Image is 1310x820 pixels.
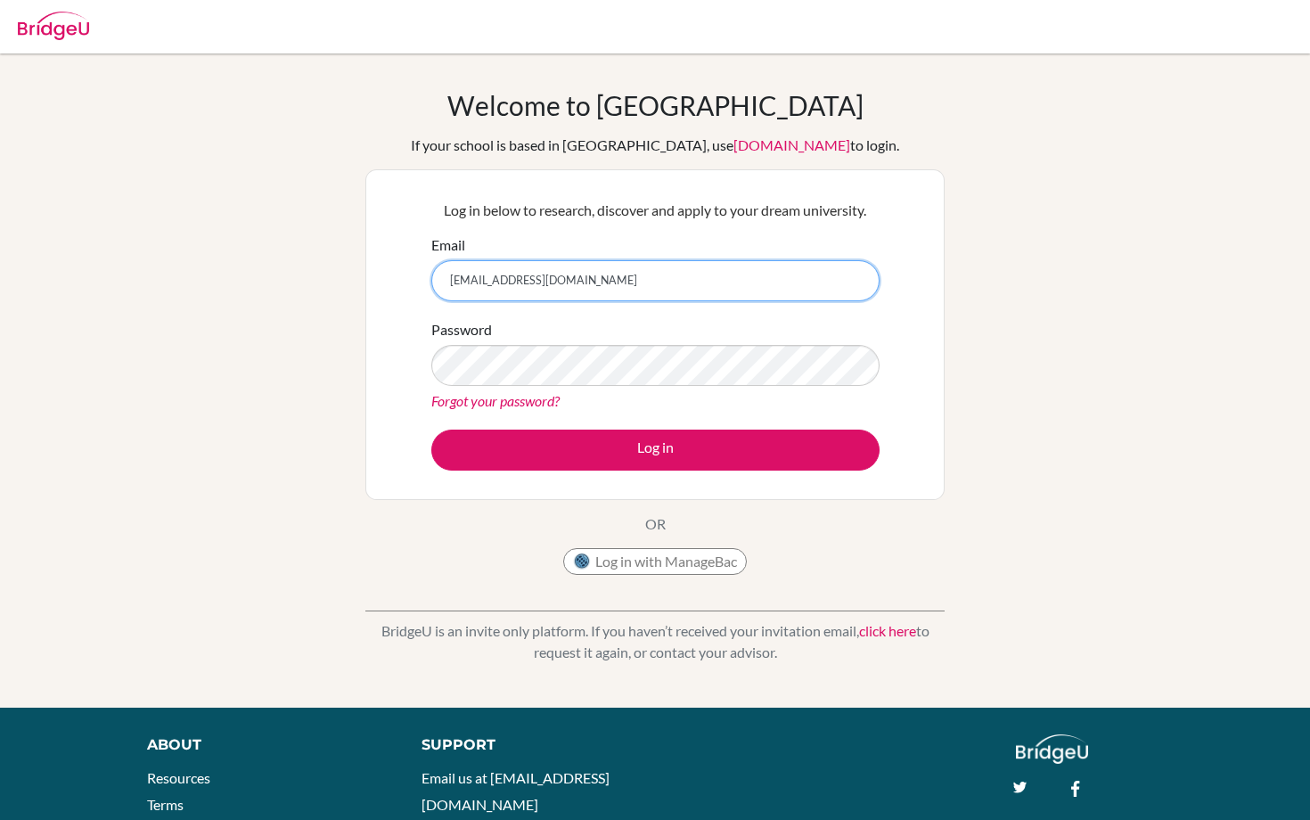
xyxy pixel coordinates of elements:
img: Bridge-U [18,12,89,40]
label: Email [431,234,465,256]
button: Log in [431,430,880,471]
p: Log in below to research, discover and apply to your dream university. [431,200,880,221]
img: logo_white@2x-f4f0deed5e89b7ecb1c2cc34c3e3d731f90f0f143d5ea2071677605dd97b5244.png [1016,734,1088,764]
button: Log in with ManageBac [563,548,747,575]
a: [DOMAIN_NAME] [733,136,850,153]
a: click here [859,622,916,639]
p: BridgeU is an invite only platform. If you haven’t received your invitation email, to request it ... [365,620,945,663]
a: Resources [147,769,210,786]
div: If your school is based in [GEOGRAPHIC_DATA], use to login. [411,135,899,156]
p: OR [645,513,666,535]
h1: Welcome to [GEOGRAPHIC_DATA] [447,89,864,121]
div: Support [422,734,637,756]
div: About [147,734,381,756]
label: Password [431,319,492,340]
a: Forgot your password? [431,392,560,409]
a: Email us at [EMAIL_ADDRESS][DOMAIN_NAME] [422,769,610,813]
a: Terms [147,796,184,813]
